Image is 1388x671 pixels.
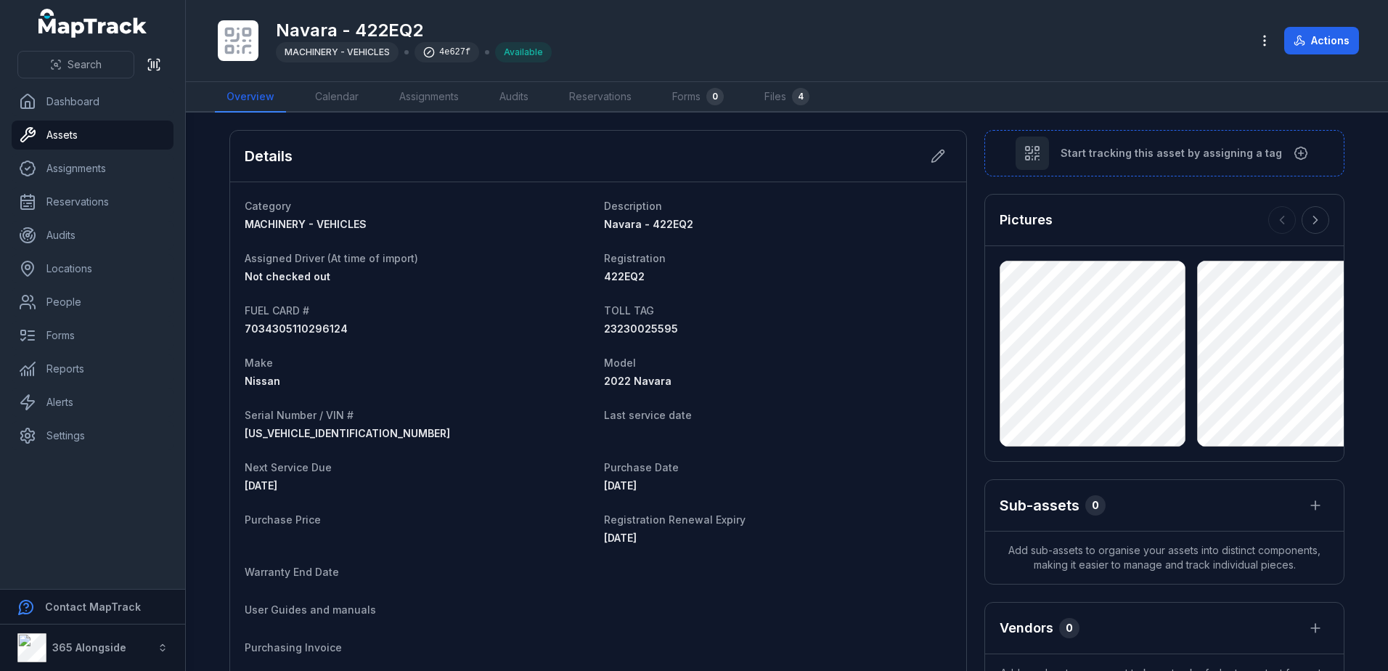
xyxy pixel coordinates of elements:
[985,532,1344,584] span: Add sub-assets to organise your assets into distinct components, making it easier to manage and t...
[706,88,724,105] div: 0
[245,479,277,492] time: 20/08/2025, 10:00:00 am
[68,57,102,72] span: Search
[604,200,662,212] span: Description
[1061,146,1282,160] span: Start tracking this asset by assigning a tag
[245,513,321,526] span: Purchase Price
[604,322,678,335] span: 23230025595
[245,375,280,387] span: Nissan
[12,354,173,383] a: Reports
[12,87,173,116] a: Dashboard
[285,46,390,57] span: MACHINERY - VEHICLES
[792,88,809,105] div: 4
[52,641,126,654] strong: 365 Alongside
[604,479,637,492] span: [DATE]
[12,321,173,350] a: Forms
[604,461,679,473] span: Purchase Date
[1059,618,1079,638] div: 0
[215,82,286,113] a: Overview
[303,82,370,113] a: Calendar
[12,388,173,417] a: Alerts
[12,187,173,216] a: Reservations
[38,9,147,38] a: MapTrack
[12,421,173,450] a: Settings
[245,479,277,492] span: [DATE]
[558,82,643,113] a: Reservations
[245,603,376,616] span: User Guides and manuals
[604,532,637,544] time: 29/12/2025, 10:00:00 am
[604,218,693,230] span: Navara - 422EQ2
[45,601,141,613] strong: Contact MapTrack
[604,479,637,492] time: 07/01/2022, 10:00:00 am
[604,357,636,369] span: Model
[245,218,367,230] span: MACHINERY - VEHICLES
[661,82,735,113] a: Forms0
[17,51,134,78] button: Search
[245,409,354,421] span: Serial Number / VIN #
[245,200,291,212] span: Category
[604,270,645,282] span: 422EQ2
[604,304,654,317] span: TOLL TAG
[1284,27,1359,54] button: Actions
[604,409,692,421] span: Last service date
[245,357,273,369] span: Make
[245,304,309,317] span: FUEL CARD #
[1000,210,1053,230] h3: Pictures
[245,461,332,473] span: Next Service Due
[245,641,342,654] span: Purchasing Invoice
[415,42,479,62] div: 4e627f
[388,82,470,113] a: Assignments
[604,252,666,264] span: Registration
[604,375,671,387] span: 2022 Navara
[245,427,450,439] span: [US_VEHICLE_IDENTIFICATION_NUMBER]
[12,221,173,250] a: Audits
[604,513,746,526] span: Registration Renewal Expiry
[753,82,821,113] a: Files4
[1000,495,1079,516] h2: Sub-assets
[245,270,330,282] span: Not checked out
[12,254,173,283] a: Locations
[245,322,348,335] span: 7034305110296124
[984,130,1344,176] button: Start tracking this asset by assigning a tag
[276,19,552,42] h1: Navara - 422EQ2
[604,532,637,544] span: [DATE]
[488,82,540,113] a: Audits
[12,121,173,150] a: Assets
[245,566,339,578] span: Warranty End Date
[1000,618,1053,638] h3: Vendors
[12,154,173,183] a: Assignments
[12,288,173,317] a: People
[245,252,418,264] span: Assigned Driver (At time of import)
[495,42,552,62] div: Available
[1085,495,1106,516] div: 0
[245,146,293,166] h2: Details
